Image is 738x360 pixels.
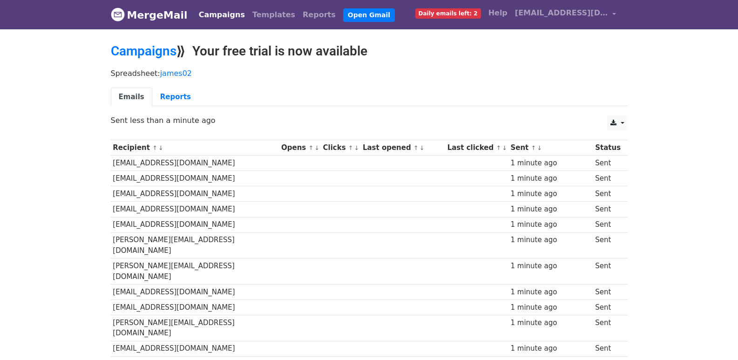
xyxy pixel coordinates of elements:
[531,144,536,151] a: ↑
[111,232,279,258] td: [PERSON_NAME][EMAIL_ADDRESS][DOMAIN_NAME]
[510,235,590,245] div: 1 minute ago
[510,261,590,272] div: 1 minute ago
[354,144,359,151] a: ↓
[510,173,590,184] div: 1 minute ago
[445,140,508,156] th: Last clicked
[413,144,419,151] a: ↑
[111,115,628,125] p: Sent less than a minute ago
[412,4,485,22] a: Daily emails left: 2
[537,144,542,151] a: ↓
[111,186,279,202] td: [EMAIL_ADDRESS][DOMAIN_NAME]
[510,189,590,199] div: 1 minute ago
[510,318,590,328] div: 1 minute ago
[485,4,511,22] a: Help
[360,140,445,156] th: Last opened
[415,8,481,19] span: Daily emails left: 2
[111,171,279,186] td: [EMAIL_ADDRESS][DOMAIN_NAME]
[510,219,590,230] div: 1 minute ago
[593,140,623,156] th: Status
[111,43,628,59] h2: ⟫ Your free trial is now available
[593,258,623,285] td: Sent
[510,287,590,298] div: 1 minute ago
[420,144,425,151] a: ↓
[593,284,623,299] td: Sent
[152,144,157,151] a: ↑
[593,299,623,315] td: Sent
[593,202,623,217] td: Sent
[160,69,192,78] a: james02
[299,6,339,24] a: Reports
[111,299,279,315] td: [EMAIL_ADDRESS][DOMAIN_NAME]
[111,156,279,171] td: [EMAIL_ADDRESS][DOMAIN_NAME]
[111,140,279,156] th: Recipient
[111,68,628,78] p: Spreadsheet:
[321,140,360,156] th: Clicks
[510,343,590,354] div: 1 minute ago
[111,284,279,299] td: [EMAIL_ADDRESS][DOMAIN_NAME]
[593,186,623,202] td: Sent
[508,140,593,156] th: Sent
[593,315,623,341] td: Sent
[111,7,125,21] img: MergeMail logo
[111,341,279,356] td: [EMAIL_ADDRESS][DOMAIN_NAME]
[502,144,507,151] a: ↓
[308,144,313,151] a: ↑
[593,341,623,356] td: Sent
[152,88,199,107] a: Reports
[593,171,623,186] td: Sent
[111,217,279,232] td: [EMAIL_ADDRESS][DOMAIN_NAME]
[343,8,395,22] a: Open Gmail
[111,5,188,25] a: MergeMail
[111,315,279,341] td: [PERSON_NAME][EMAIL_ADDRESS][DOMAIN_NAME]
[111,88,152,107] a: Emails
[496,144,501,151] a: ↑
[249,6,299,24] a: Templates
[510,204,590,215] div: 1 minute ago
[510,302,590,313] div: 1 minute ago
[314,144,319,151] a: ↓
[515,7,608,19] span: [EMAIL_ADDRESS][DOMAIN_NAME]
[511,4,620,26] a: [EMAIL_ADDRESS][DOMAIN_NAME]
[593,156,623,171] td: Sent
[111,43,176,59] a: Campaigns
[158,144,163,151] a: ↓
[195,6,249,24] a: Campaigns
[111,202,279,217] td: [EMAIL_ADDRESS][DOMAIN_NAME]
[111,258,279,285] td: [PERSON_NAME][EMAIL_ADDRESS][DOMAIN_NAME]
[348,144,353,151] a: ↑
[510,158,590,169] div: 1 minute ago
[593,232,623,258] td: Sent
[279,140,321,156] th: Opens
[593,217,623,232] td: Sent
